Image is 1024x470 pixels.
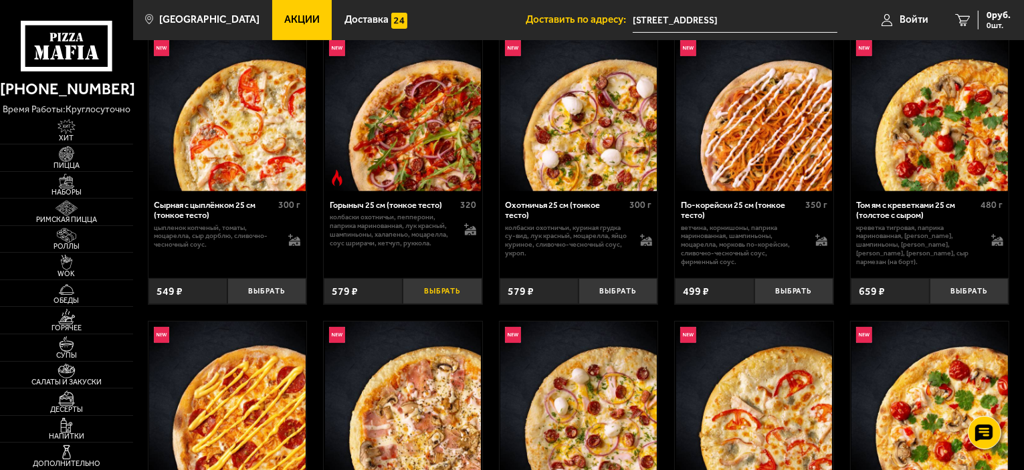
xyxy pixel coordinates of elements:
p: цыпленок копченый, томаты, моцарелла, сыр дорблю, сливочно-чесночный соус. [154,224,278,249]
span: Акции [284,15,320,25]
a: НовинкаПо-корейски 25 см (тонкое тесто) [675,35,833,191]
span: Войти [900,15,928,25]
button: Выбрать [403,278,482,304]
button: Выбрать [579,278,657,304]
div: Сырная с цыплёнком 25 см (тонкое тесто) [154,200,275,221]
div: Охотничья 25 см (тонкое тесто) [505,200,626,221]
p: колбаски охотничьи, куриная грудка су-вид, лук красный, моцарелла, яйцо куриное, сливочно-чесночн... [505,224,629,258]
span: 499 ₽ [683,285,709,298]
a: НовинкаТом ям с креветками 25 см (толстое с сыром) [851,35,1009,191]
button: Выбрать [754,278,833,304]
span: 549 ₽ [157,285,183,298]
img: Том ям с креветками 25 см (толстое с сыром) [851,35,1008,191]
button: Выбрать [930,278,1009,304]
span: 0 шт. [987,21,1011,29]
img: Острое блюдо [329,170,345,186]
img: 15daf4d41897b9f0e9f617042186c801.svg [391,13,407,29]
span: Доставить по адресу: [526,15,633,25]
img: Новинка [680,327,696,343]
span: 350 г [805,199,827,211]
span: 480 г [981,199,1003,211]
span: 300 г [278,199,300,211]
span: 659 ₽ [859,285,885,298]
span: 300 г [630,199,652,211]
p: колбаски Охотничьи, пепперони, паприка маринованная, лук красный, шампиньоны, халапеньо, моцарелл... [330,213,453,247]
span: 320 [460,199,476,211]
p: ветчина, корнишоны, паприка маринованная, шампиньоны, моцарелла, морковь по-корейски, сливочно-че... [681,224,805,267]
a: НовинкаОстрое блюдоГорыныч 25 см (тонкое тесто) [324,35,482,191]
img: Горыныч 25 см (тонкое тесто) [325,35,482,191]
span: 0 руб. [987,11,1011,20]
img: Новинка [329,327,345,343]
p: креветка тигровая, паприка маринованная, [PERSON_NAME], шампиньоны, [PERSON_NAME], [PERSON_NAME],... [856,224,980,267]
img: Новинка [505,327,521,343]
img: Новинка [856,40,872,56]
img: Новинка [154,327,170,343]
div: По-корейски 25 см (тонкое тесто) [681,200,802,221]
img: Новинка [329,40,345,56]
div: Горыныч 25 см (тонкое тесто) [330,200,457,210]
button: Выбрать [227,278,306,304]
div: Том ям с креветками 25 см (толстое с сыром) [856,200,977,221]
span: [GEOGRAPHIC_DATA] [159,15,260,25]
a: НовинкаСырная с цыплёнком 25 см (тонкое тесто) [148,35,307,191]
img: Новинка [856,327,872,343]
span: Доставка [344,15,389,25]
img: Новинка [680,40,696,56]
img: По-корейски 25 см (тонкое тесто) [676,35,833,191]
input: Ваш адрес доставки [633,8,837,33]
img: Охотничья 25 см (тонкое тесто) [500,35,657,191]
span: 579 ₽ [332,285,358,298]
a: НовинкаОхотничья 25 см (тонкое тесто) [500,35,658,191]
img: Новинка [154,40,170,56]
img: Новинка [505,40,521,56]
img: Сырная с цыплёнком 25 см (тонкое тесто) [149,35,306,191]
span: 579 ₽ [508,285,534,298]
